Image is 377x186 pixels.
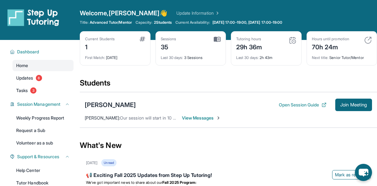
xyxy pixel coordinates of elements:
img: logo [7,9,59,26]
a: Help Center [12,165,74,176]
span: [PERSON_NAME] : [85,115,120,120]
span: Dashboard [17,49,39,55]
img: Chevron-Right [216,115,221,120]
span: View Messages [182,115,221,121]
div: Current Students [85,37,115,42]
img: card [364,37,372,44]
span: 3 [30,87,36,94]
a: Update Information [176,10,220,16]
span: Last 30 days : [236,55,259,60]
button: Open Session Guide [279,102,327,108]
span: Capacity: [136,20,153,25]
a: Home [12,60,74,71]
span: [DATE] 17:00-19:00, [DATE] 17:00-19:00 [212,20,283,25]
span: Our session will start in 10 minutes:) [120,115,191,120]
div: [PERSON_NAME] [85,100,136,109]
div: [DATE] [86,160,98,165]
a: Updates8 [12,72,74,84]
div: Senior Tutor/Mentor [312,51,372,60]
span: Title: [80,20,88,25]
div: 35 [161,42,176,51]
div: 📢 Exciting Fall 2025 Updates from Step Up Tutoring! [86,171,371,180]
span: Welcome, [PERSON_NAME] 👋 [80,9,168,17]
button: Join Meeting [335,99,372,111]
div: Tutoring hours [236,37,262,42]
div: What's New [80,132,377,159]
a: Weekly Progress Report [12,112,74,124]
a: Volunteer as a sub [12,137,74,149]
button: chat-button [355,164,372,181]
div: Hours until promotion [312,37,349,42]
span: Support & Resources [17,154,59,160]
span: 2 Students [154,20,172,25]
div: Sessions [161,37,176,42]
span: Home [16,62,28,69]
div: 29h 36m [236,42,262,51]
strong: Fall 2025 Program: [162,180,196,185]
span: Join Meeting [340,103,367,107]
span: Updates [16,75,33,81]
div: 70h 24m [312,42,349,51]
button: Mark as read [332,170,371,179]
button: Session Management [15,101,70,107]
a: Request a Sub [12,125,74,136]
div: Unread [101,159,116,166]
img: card [289,37,296,44]
span: Session Management [17,101,60,107]
a: [DATE] 17:00-19:00, [DATE] 17:00-19:00 [211,20,284,25]
div: [DATE] [85,51,145,60]
span: Tasks [16,87,28,94]
img: card [214,37,221,42]
div: Students [80,78,377,92]
button: Dashboard [15,49,70,55]
div: 1 [85,42,115,51]
button: Support & Resources [15,154,70,160]
span: First Match : [85,55,105,60]
a: Tasks3 [12,85,74,96]
span: Next title : [312,55,329,60]
div: 2h 43m [236,51,296,60]
span: Advanced Tutor/Mentor [90,20,131,25]
img: card [140,37,145,42]
span: 8 [36,75,42,81]
span: We’ve got important news to share about our [86,180,162,185]
span: Mark as read [335,172,360,178]
div: 3 Sessions [161,51,221,60]
span: Last 30 days : [161,55,183,60]
span: Current Availability: [175,20,210,25]
img: Chevron Right [214,10,220,16]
